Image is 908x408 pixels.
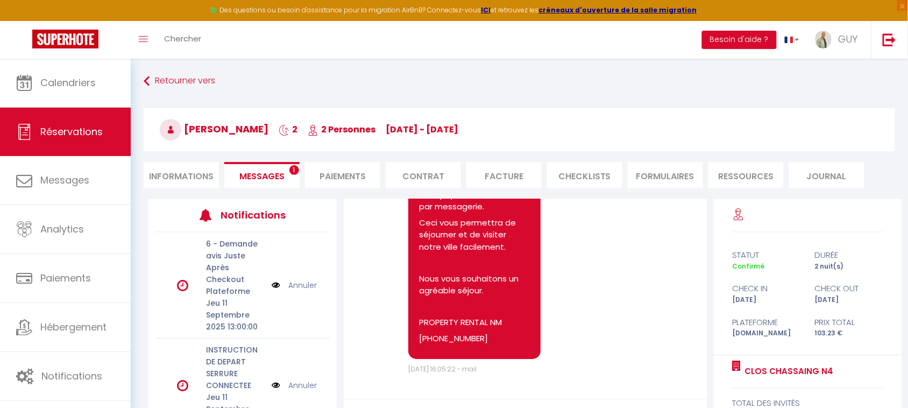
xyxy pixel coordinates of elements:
div: statut [726,249,808,262]
span: Notifications [41,369,102,383]
span: GUY [839,32,858,46]
button: Besoin d'aide ? [702,31,777,49]
div: 2 nuit(s) [808,262,890,272]
a: créneaux d'ouverture de la salle migration [539,5,697,15]
span: 1 [289,165,299,175]
li: Contrat [386,162,461,188]
div: [DATE] [726,295,808,305]
li: Ressources [708,162,784,188]
div: 103.23 € [808,328,890,339]
div: check out [808,282,890,295]
li: Journal [789,162,864,188]
img: Super Booking [32,30,98,48]
img: NO IMAGE [272,379,280,391]
p: PROPERTY RENTAL NM [419,316,530,329]
li: Paiements [305,162,380,188]
div: [DATE] [808,295,890,305]
button: Ouvrir le widget de chat LiveChat [9,4,41,37]
span: [PERSON_NAME] [160,122,268,136]
a: Annuler [288,279,317,291]
li: CHECKLISTS [547,162,622,188]
a: Annuler [288,379,317,391]
a: ... GUY [807,21,871,59]
img: ... [815,31,832,48]
p: 6 - Demande avis Juste Après Checkout Plateforme [206,238,265,297]
a: Retourner vers [144,72,895,91]
img: logout [883,33,896,46]
li: Facture [466,162,542,188]
span: Hébergement [40,320,107,334]
li: FORMULAIRES [628,162,703,188]
span: Confirmé [733,262,765,271]
span: Calendriers [40,76,96,89]
p: Nous vous souhaitons un agréable séjour. [419,273,530,297]
span: Réservations [40,125,103,138]
span: Messages [239,170,285,182]
p: [PHONE_NUMBER] [419,333,530,345]
div: Prix total [808,316,890,329]
span: Analytics [40,222,84,236]
p: Ceci vous permettra de séjourner et de visiter notre ville facilement. [419,217,530,254]
p: INSTRUCTION DE DEPART SERRURE CONNECTEE [206,344,265,391]
div: [DOMAIN_NAME] [726,328,808,339]
h3: Notifications [221,203,294,227]
span: [DATE] 16:05:22 - mail [408,364,477,374]
span: Messages [40,173,89,187]
a: ICI [481,5,491,15]
span: Chercher [164,33,201,44]
div: Plateforme [726,316,808,329]
img: NO IMAGE [272,279,280,291]
p: Jeu 11 Septembre 2025 13:00:00 [206,297,265,333]
div: durée [808,249,890,262]
a: CLOS CHASSAING N4 [741,365,834,378]
span: 2 Personnes [308,123,375,136]
li: Informations [144,162,219,188]
span: [DATE] - [DATE] [386,123,458,136]
a: Chercher [156,21,209,59]
span: 2 [279,123,297,136]
span: Paiements [40,271,91,285]
div: check in [726,282,808,295]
